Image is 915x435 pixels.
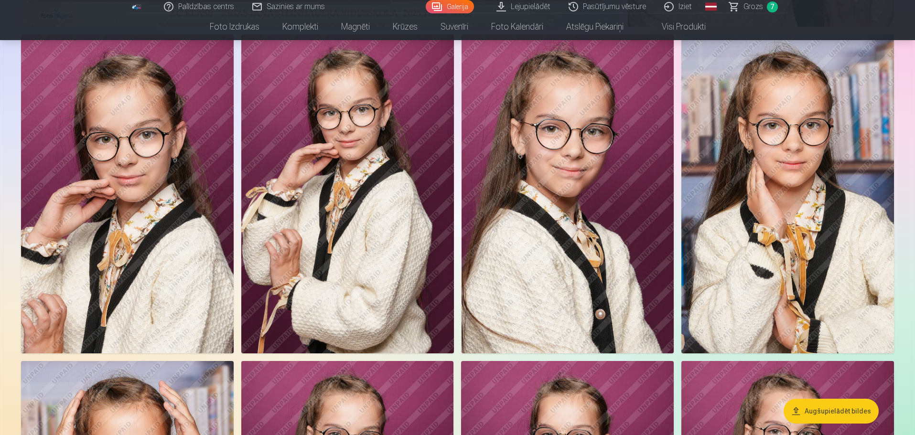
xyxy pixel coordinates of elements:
a: Foto kalendāri [480,13,555,40]
a: Komplekti [271,13,330,40]
span: 7 [767,1,778,12]
button: Augšupielādēt bildes [784,399,879,424]
span: Grozs [743,1,763,12]
a: Visi produkti [635,13,717,40]
a: Foto izdrukas [198,13,271,40]
img: /fa1 [132,4,142,10]
a: Magnēti [330,13,381,40]
a: Suvenīri [429,13,480,40]
a: Krūzes [381,13,429,40]
a: Atslēgu piekariņi [555,13,635,40]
